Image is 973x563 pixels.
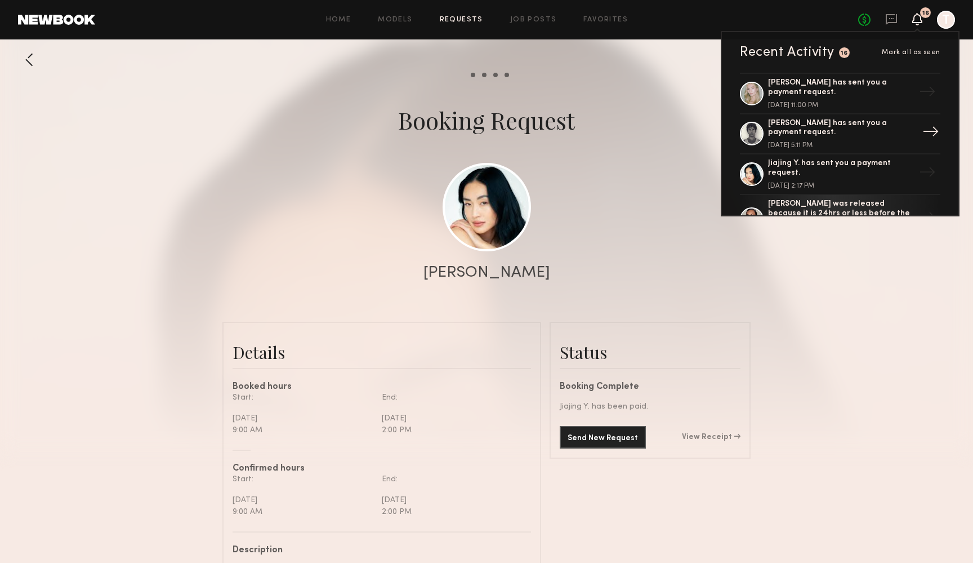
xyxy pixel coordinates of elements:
div: End: [382,392,523,404]
div: [DATE] 11:00 PM [768,102,914,109]
div: Booking Request [398,104,575,136]
a: Jiajing Y. has sent you a payment request.[DATE] 2:17 PM→ [740,154,940,195]
div: [DATE] [382,494,523,506]
a: [PERSON_NAME] was released because it is 24hrs or less before the job start time.→ [740,195,940,245]
a: Requests [440,16,483,24]
div: Jiajing Y. has sent you a payment request. [768,159,914,178]
div: [PERSON_NAME] has sent you a payment request. [768,78,914,97]
div: Confirmed hours [233,464,531,473]
a: Favorites [583,16,628,24]
div: Recent Activity [740,46,834,59]
button: Send New Request [560,426,646,449]
div: Start: [233,473,373,485]
div: → [914,159,940,189]
a: Home [326,16,351,24]
div: [PERSON_NAME] [423,265,550,281]
div: [DATE] [233,494,373,506]
div: Status [560,341,740,363]
a: View Receipt [682,433,740,441]
div: End: [382,473,523,485]
div: [DATE] 5:11 PM [768,142,914,149]
div: 9:00 AM [233,506,373,518]
div: [PERSON_NAME] has sent you a payment request. [768,119,914,138]
a: Models [378,16,412,24]
div: [PERSON_NAME] was released because it is 24hrs or less before the job start time. [768,200,914,228]
div: 2:00 PM [382,424,523,436]
div: Booking Complete [560,383,740,392]
div: [DATE] [382,413,523,424]
a: Job Posts [510,16,557,24]
div: Description [233,546,523,555]
div: Details [233,341,531,363]
div: Booked hours [233,383,531,392]
div: → [914,79,940,108]
a: [PERSON_NAME] has sent you a payment request.[DATE] 5:11 PM→ [740,114,940,155]
div: 16 [841,50,848,56]
div: 16 [922,10,929,16]
a: T [937,11,955,29]
div: [DATE] 2:17 PM [768,183,914,189]
div: Jiajing Y. has been paid. [560,401,740,413]
span: Mark all as seen [882,49,940,56]
div: 2:00 PM [382,506,523,518]
div: 9:00 AM [233,424,373,436]
div: → [918,119,944,148]
div: [DATE] [233,413,373,424]
div: Start: [233,392,373,404]
a: [PERSON_NAME] has sent you a payment request.[DATE] 11:00 PM→ [740,73,940,114]
div: → [914,205,940,234]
